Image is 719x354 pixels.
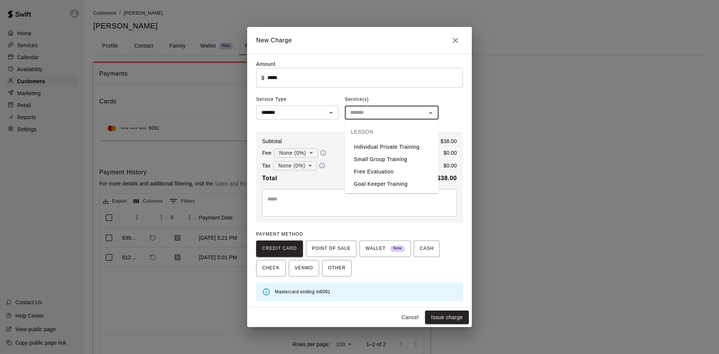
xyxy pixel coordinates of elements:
[420,243,434,255] span: CASH
[262,149,271,157] p: Fee
[345,153,439,166] li: Small Group Training
[345,178,439,190] li: Goal Keeper Training
[289,260,319,276] button: VENMO
[262,137,282,145] p: Subtotal
[425,108,436,118] button: Close
[326,108,336,118] button: Open
[256,240,303,257] button: CREDIT CARD
[256,232,303,237] span: PAYMENT METHOD
[365,243,405,255] span: WALLET
[322,260,352,276] button: OTHER
[274,146,318,160] div: None (0%)
[425,311,469,324] button: Issue charge
[359,240,411,257] button: WALLET New
[345,166,439,178] li: Free Evaluation
[398,311,422,324] button: Cancel
[306,240,357,257] button: POINT OF SALE
[390,243,405,254] span: New
[440,137,457,145] p: $ 38.00
[256,260,286,276] button: CHECK
[328,262,346,274] span: OTHER
[247,27,472,54] h2: New Charge
[262,162,270,169] p: Tax
[448,33,463,48] button: Close
[443,162,457,169] p: $ 0.00
[345,94,369,106] span: Service(s)
[312,243,351,255] span: POINT OF SALE
[262,262,280,274] span: CHECK
[345,141,439,153] li: Individual Private Training
[414,240,440,257] button: CASH
[256,61,276,67] label: Amount
[345,123,439,141] div: LESSON
[295,262,313,274] span: VENMO
[256,94,339,106] span: Service Type
[273,159,317,173] div: None (0%)
[262,175,277,181] b: Total
[261,74,264,82] p: $
[275,289,330,294] span: Mastercard ending in 6091
[443,149,457,157] p: $ 0.00
[437,175,457,181] b: $ 38.00
[262,243,297,255] span: CREDIT CARD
